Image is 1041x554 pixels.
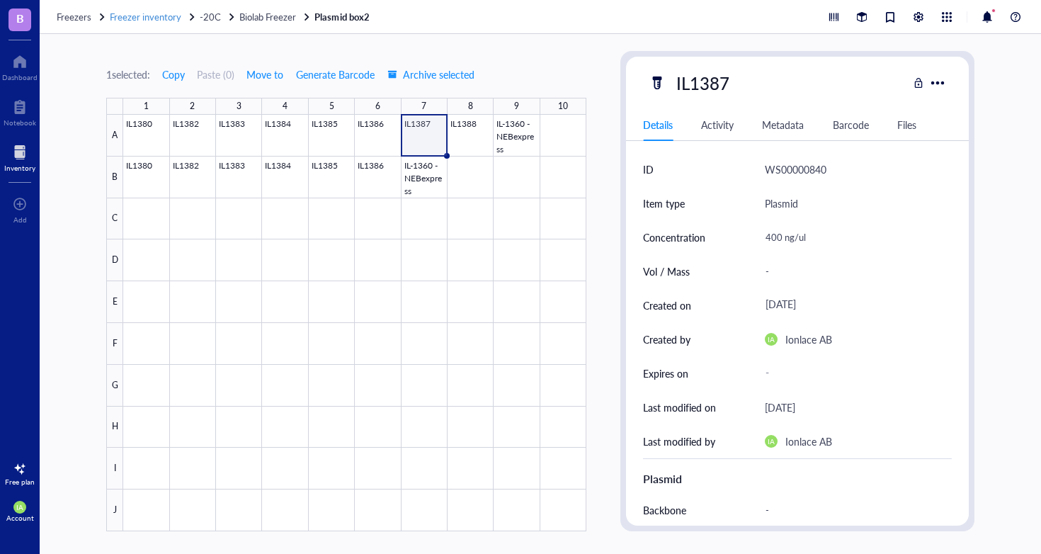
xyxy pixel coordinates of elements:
span: -20C [200,10,221,23]
div: 1 selected: [106,67,150,82]
div: D [106,239,123,281]
div: 400 ng/ul [759,222,946,252]
div: A [106,115,123,157]
span: Copy [162,69,185,80]
div: 4 [283,98,288,115]
span: Freezer inventory [110,10,181,23]
div: Vol / Mass [643,264,690,279]
div: I [106,448,123,490]
div: Last modified by [643,434,715,449]
span: IA [768,335,775,344]
div: B [106,157,123,198]
div: - [759,495,946,525]
button: Generate Barcode [295,63,375,86]
div: 1 [144,98,149,115]
div: Expires on [643,366,688,381]
div: E [106,281,123,323]
div: 2 [190,98,195,115]
div: Ionlace AB [785,433,832,450]
div: Add [13,215,27,224]
a: Freezer inventory [110,11,197,23]
div: Created by [643,332,690,347]
div: Metadata [762,117,804,132]
div: 5 [329,98,334,115]
div: Last modified on [643,400,716,415]
button: Paste (0) [197,63,234,86]
div: Activity [701,117,734,132]
div: WS00000840 [765,161,826,178]
button: Move to [246,63,284,86]
span: IA [768,437,775,446]
div: [DATE] [759,293,946,318]
div: 6 [375,98,380,115]
div: Details [643,117,673,132]
div: 3 [237,98,241,115]
div: - [759,361,946,386]
div: Created on [643,298,691,313]
div: G [106,365,123,407]
div: C [106,198,123,240]
div: - [759,256,946,286]
div: 7 [421,98,426,115]
div: Item type [643,196,685,211]
div: Dashboard [2,73,38,81]
span: Archive selected [387,69,474,80]
div: [DATE] [765,399,795,416]
span: Generate Barcode [296,69,375,80]
div: Concentration [643,230,705,245]
div: Barcode [833,117,869,132]
div: 9 [514,98,519,115]
div: Plasmid [765,195,798,212]
button: Archive selected [387,63,475,86]
a: Plasmid box2 [314,11,372,23]
span: IA [16,503,23,511]
a: -20CBiolab Freezer [200,11,312,23]
a: Freezers [57,11,107,23]
div: Backbone [643,502,686,518]
a: Inventory [4,141,35,172]
span: Move to [246,69,283,80]
div: Files [897,117,916,132]
span: B [16,9,24,27]
span: Freezers [57,10,91,23]
span: Biolab Freezer [239,10,296,23]
a: Notebook [4,96,36,127]
div: IL1387 [670,68,736,98]
div: ID [643,162,654,177]
div: H [106,407,123,448]
div: F [106,323,123,365]
button: Copy [161,63,186,86]
div: J [106,490,123,531]
div: Free plan [5,477,35,486]
div: Inventory [4,164,35,172]
div: 8 [468,98,473,115]
div: Notebook [4,118,36,127]
div: Account [6,514,34,522]
div: Ionlace AB [785,331,832,348]
a: Dashboard [2,50,38,81]
div: 10 [558,98,568,115]
div: Plasmid [643,470,952,487]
